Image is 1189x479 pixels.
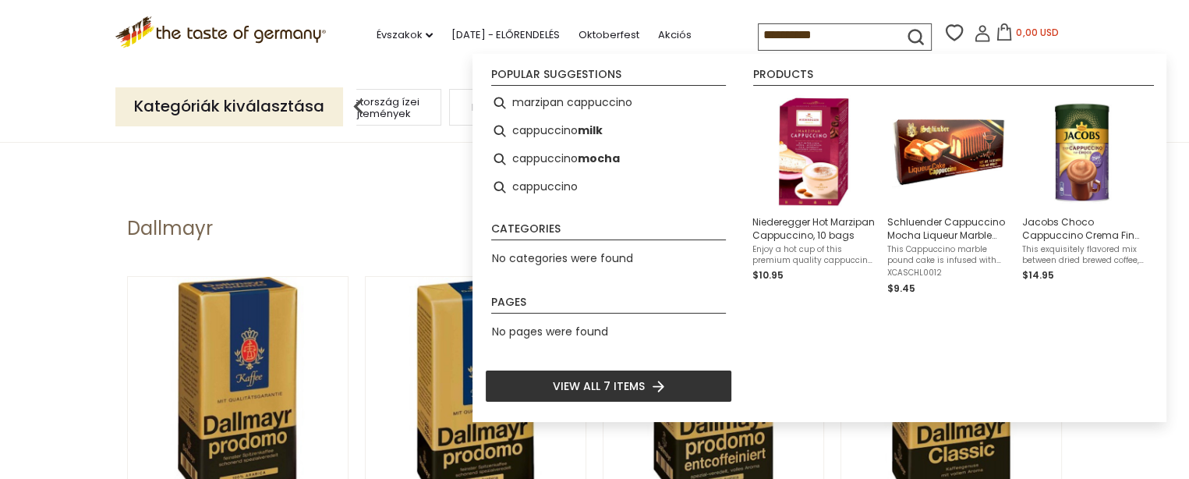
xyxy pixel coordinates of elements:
font: [DATE] - ELŐRENDELÉS [451,27,560,42]
li: cappuccino milk [485,117,732,145]
li: Pages [491,296,726,314]
b: milk [578,122,603,140]
font: Kiemelt termékek [472,100,561,115]
b: mocha [578,150,620,168]
div: Azonnali keresési eredmények [472,54,1166,423]
li: marzipan cappuccino [485,89,732,117]
a: [DATE] - ELŐRENDELÉS [451,27,560,44]
li: View all 7 items [485,370,732,403]
a: Akciós [658,27,692,44]
span: This Cappuccino marble pound cake is infused with Kahlua-type liquor which is destined to please ... [887,244,1010,266]
a: Évszakok [377,27,433,44]
font: Oktoberfest [579,27,639,42]
span: View all 7 items [553,378,645,395]
a: Kiemelt termékek [472,101,561,113]
a: Németország ízei gyűjtemények [312,96,437,119]
span: No categories were found [492,250,633,266]
a: Oktoberfest [579,27,639,44]
li: cappuccino mocha [485,145,732,173]
font: Dallmayr [127,215,213,241]
font: Kategóriák kiválasztása [134,95,324,117]
li: Popular suggestions [491,69,726,86]
span: $14.95 [1022,268,1054,282]
span: Niederegger Hot Marzipan Cappuccino, 10 bags [752,215,875,242]
li: Products [753,69,1154,86]
span: $9.45 [887,282,915,295]
li: cappuccino [485,173,732,201]
font: 0,00 USD [1016,26,1058,39]
li: Niederegger Hot Marzipan Cappuccino, 10 bags [746,89,881,303]
span: This exquisitely flavored mix between dried brewed coffee, milk and cocoa powder makes a tasty an... [1022,244,1145,266]
button: 0,00 USD [994,23,1060,47]
li: Categories [491,223,726,240]
li: Schluender Cappuccino Mocha Liqueur Marble Cake 14 oz [881,89,1016,303]
font: Akciós [658,27,692,42]
span: Schluender Cappuccino Mocha Liqueur Marble Cake 14 oz [887,215,1010,242]
span: Enjoy a hot cup of this premium quality cappuccino drink containig coffee, cocoa and milk powders... [752,244,875,266]
img: Jacobs Choco Cappuccino [1027,95,1140,208]
img: előző nyíl [343,91,374,122]
span: No pages were found [492,324,608,339]
span: $10.95 [752,268,784,282]
span: Jacobs Choco Cappuccino Crema Fino 500g [1022,215,1145,242]
li: Jacobs Choco Cappuccino Crema Fino 500g [1016,89,1151,303]
span: XCASCHL0012 [887,268,1010,279]
a: Jacobs Choco CappuccinoJacobs Choco Cappuccino Crema Fino 500gThis exquisitely flavored mix betwe... [1022,95,1145,296]
a: Schluender Cappuccino Mocha Liqueur Marble Cake 14 ozThis Cappuccino marble pound cake is infused... [887,95,1010,296]
font: Németország ízei gyűjtemények [329,94,419,121]
a: Niederegger Hot Marzipan Cappuccino, 10 bagsEnjoy a hot cup of this premium quality cappuccino dr... [752,95,875,296]
font: Évszakok [377,27,423,42]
